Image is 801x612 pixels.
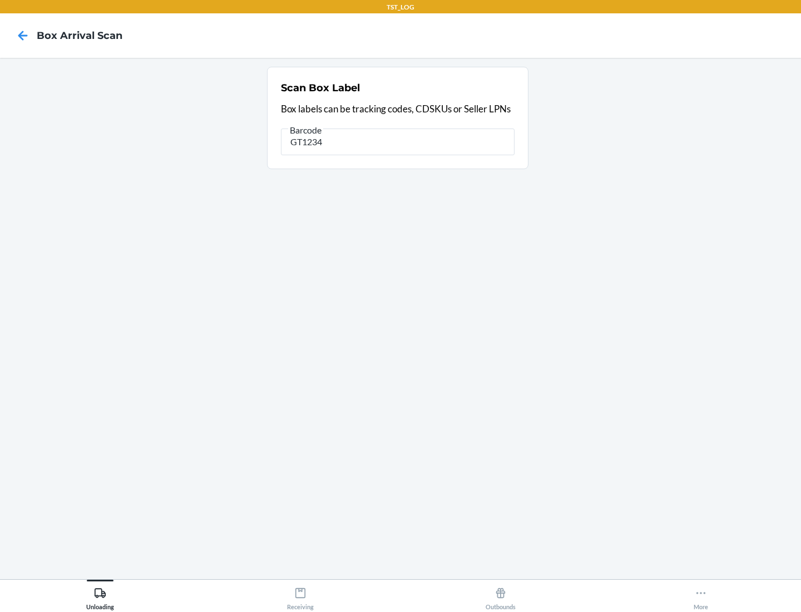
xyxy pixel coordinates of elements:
[281,102,515,116] p: Box labels can be tracking codes, CDSKUs or Seller LPNs
[37,28,122,43] h4: Box Arrival Scan
[601,580,801,610] button: More
[281,81,360,95] h2: Scan Box Label
[200,580,400,610] button: Receiving
[486,583,516,610] div: Outbounds
[281,129,515,155] input: Barcode
[288,125,323,136] span: Barcode
[287,583,314,610] div: Receiving
[387,2,414,12] p: TST_LOG
[400,580,601,610] button: Outbounds
[694,583,708,610] div: More
[86,583,114,610] div: Unloading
